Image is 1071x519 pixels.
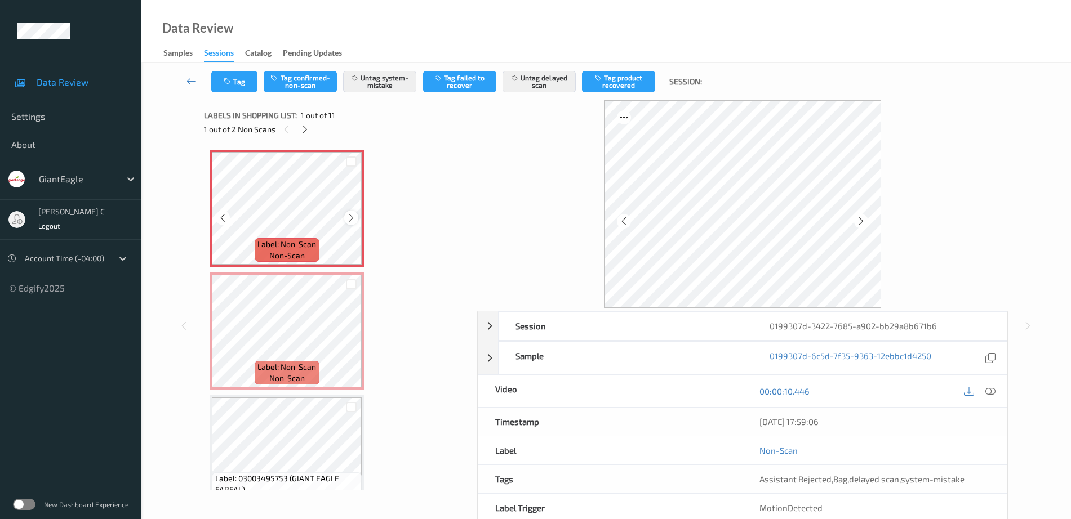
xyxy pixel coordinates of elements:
div: Catalog [245,47,272,61]
div: Samples [163,47,193,61]
div: Data Review [162,23,233,34]
div: Timestamp [478,408,743,436]
span: Label: Non-Scan [257,361,316,373]
a: Sessions [204,46,245,62]
span: delayed scan [849,474,899,484]
div: Sample0199307d-6c5d-7f35-9363-12ebbc1d4250 [478,341,1007,374]
div: Sample [499,342,753,374]
div: Session [499,312,753,340]
div: Label [478,436,743,464]
span: non-scan [269,250,305,261]
div: 1 out of 2 Non Scans [204,122,469,136]
button: Tag [211,71,257,92]
div: Tags [478,465,743,493]
button: Tag failed to recover [423,71,496,92]
span: Assistant Rejected [759,474,832,484]
button: Tag confirmed-non-scan [264,71,337,92]
div: Video [478,375,743,407]
span: Label: 03003495753 (GIANT EAGLE FARFAL) [215,473,359,495]
span: Label: Non-Scan [257,239,316,250]
a: 00:00:10.446 [759,386,810,397]
span: , , , [759,474,965,484]
span: Labels in shopping list: [204,110,297,121]
div: Sessions [204,47,234,62]
span: Bag [833,474,847,484]
a: 0199307d-6c5d-7f35-9363-12ebbc1d4250 [770,350,931,365]
span: Session: [669,76,702,87]
div: [DATE] 17:59:06 [759,416,990,427]
a: Samples [163,46,204,61]
a: Catalog [245,46,283,61]
div: Pending Updates [283,47,342,61]
span: 1 out of 11 [301,110,335,121]
button: Untag system-mistake [343,71,416,92]
div: Session0199307d-3422-7685-a902-bb29a8b671b6 [478,311,1007,341]
a: Non-Scan [759,445,798,456]
button: Tag product recovered [582,71,655,92]
div: 0199307d-3422-7685-a902-bb29a8b671b6 [753,312,1007,340]
span: non-scan [269,373,305,384]
span: system-mistake [901,474,965,484]
button: Untag delayed scan [503,71,576,92]
a: Pending Updates [283,46,353,61]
